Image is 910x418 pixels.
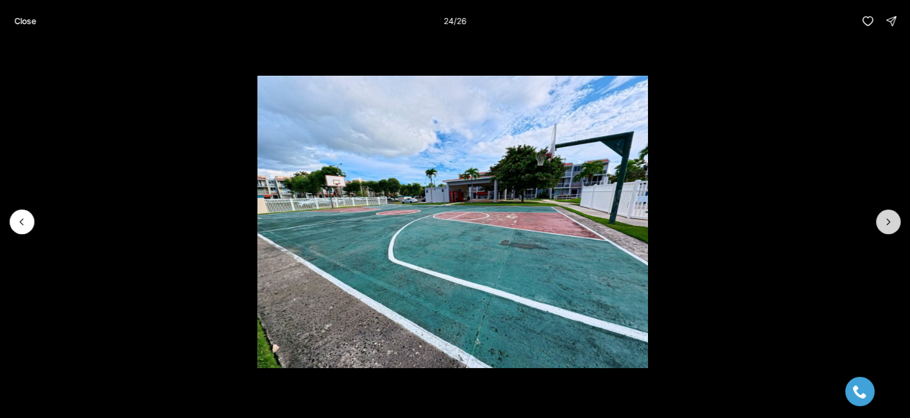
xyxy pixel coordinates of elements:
[9,210,34,234] button: Previous slide
[876,210,901,234] button: Next slide
[7,9,43,33] button: Close
[14,16,36,26] p: Close
[444,16,466,26] p: 24 / 26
